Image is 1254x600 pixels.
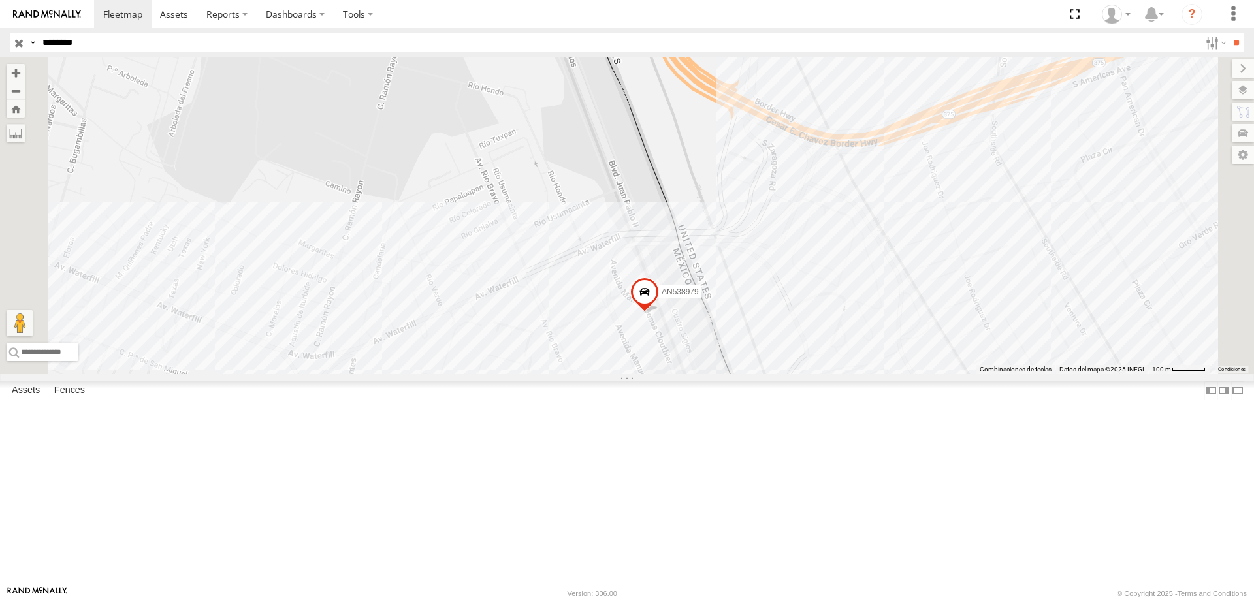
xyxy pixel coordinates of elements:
[7,124,25,142] label: Measure
[1200,33,1229,52] label: Search Filter Options
[1182,4,1202,25] i: ?
[1232,146,1254,164] label: Map Settings
[1117,590,1247,597] div: © Copyright 2025 -
[662,287,699,296] span: AN538979
[1204,381,1217,400] label: Dock Summary Table to the Left
[7,82,25,100] button: Zoom out
[1217,381,1230,400] label: Dock Summary Table to the Right
[27,33,38,52] label: Search Query
[7,64,25,82] button: Zoom in
[48,381,91,400] label: Fences
[5,381,46,400] label: Assets
[1218,367,1246,372] a: Condiciones (se abre en una nueva pestaña)
[7,587,67,600] a: Visit our Website
[1231,381,1244,400] label: Hide Summary Table
[1152,366,1171,373] span: 100 m
[1059,366,1144,373] span: Datos del mapa ©2025 INEGI
[7,100,25,118] button: Zoom Home
[1148,365,1210,374] button: Escala del mapa: 100 m por 49 píxeles
[13,10,81,19] img: rand-logo.svg
[568,590,617,597] div: Version: 306.00
[7,310,33,336] button: Arrastra el hombrecito naranja al mapa para abrir Street View
[1097,5,1135,24] div: Juan Menchaca
[980,365,1052,374] button: Combinaciones de teclas
[1178,590,1247,597] a: Terms and Conditions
